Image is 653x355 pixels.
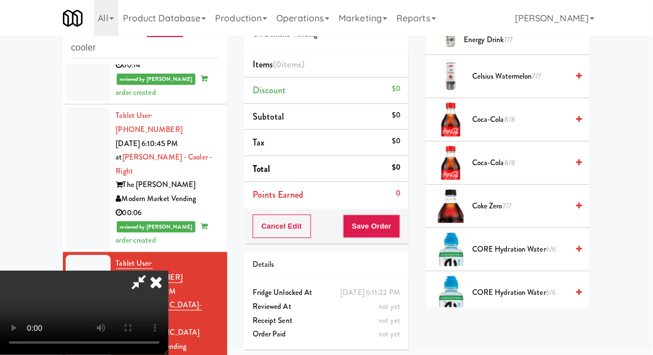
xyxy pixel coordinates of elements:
[253,215,311,238] button: Cancel Edit
[253,84,286,97] span: Discount
[468,286,582,300] div: CORE Hydration Water6/6
[472,113,568,127] span: Coca-Cola
[63,8,83,28] img: Micromart
[472,286,568,300] span: CORE Hydration Water
[504,34,513,45] span: 7/7
[253,188,303,201] span: Points Earned
[546,244,556,254] span: 6/6
[253,300,400,314] div: Reviewed At
[472,70,568,84] span: Celsius Watermelon
[116,178,219,192] div: The [PERSON_NAME]
[253,58,304,71] span: Items
[504,114,515,125] span: 8/8
[472,156,568,170] span: Coca-Cola
[378,315,400,326] span: not yet
[282,58,302,71] ng-pluralize: items
[468,243,582,257] div: CORE Hydration Water6/6
[253,286,400,300] div: Fridge Unlocked At
[116,58,219,72] div: 00:14
[343,215,400,238] button: Save Order
[392,108,400,122] div: $0
[71,38,219,58] input: Search vision orders
[63,104,227,252] li: Tablet User· [PHONE_NUMBER][DATE] 6:10:45 PM at[PERSON_NAME] - Cooler - RightThe [PERSON_NAME]Mod...
[340,286,400,300] div: [DATE] 6:11:22 PM
[116,221,208,245] span: order created
[378,301,400,312] span: not yet
[468,199,582,213] div: Coke Zero7/7
[472,199,568,213] span: Coke Zero
[116,73,208,98] span: order created
[472,243,568,257] span: CORE Hydration Water
[117,74,196,85] span: reviewed by [PERSON_NAME]
[392,161,400,175] div: $0
[253,327,400,342] div: Order Paid
[392,82,400,96] div: $0
[253,162,271,175] span: Total
[116,138,179,163] span: [DATE] 6:10:45 PM at
[116,258,182,283] a: Tablet User· [PHONE_NUMBER]
[116,206,219,220] div: 00:06
[503,201,512,211] span: 7/7
[253,314,400,328] div: Receipt Sent
[253,258,400,272] div: Details
[253,30,400,39] h5: On Demand Vending
[532,71,541,81] span: 7/7
[468,156,582,170] div: Coca-Cola8/8
[116,192,219,206] div: Modern Market Vending
[273,58,304,71] span: (0 )
[504,157,515,168] span: 8/8
[116,110,182,135] a: Tablet User· [PHONE_NUMBER]
[253,110,285,123] span: Subtotal
[378,329,400,339] span: not yet
[392,134,400,148] div: $0
[116,152,213,176] a: [PERSON_NAME] - Cooler - Right
[468,113,582,127] div: Coca-Cola8/8
[253,136,264,149] span: Tax
[117,221,196,233] span: reviewed by [PERSON_NAME]
[396,186,400,201] div: 0
[546,287,556,298] span: 6/6
[468,70,582,84] div: Celsius Watermelon7/7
